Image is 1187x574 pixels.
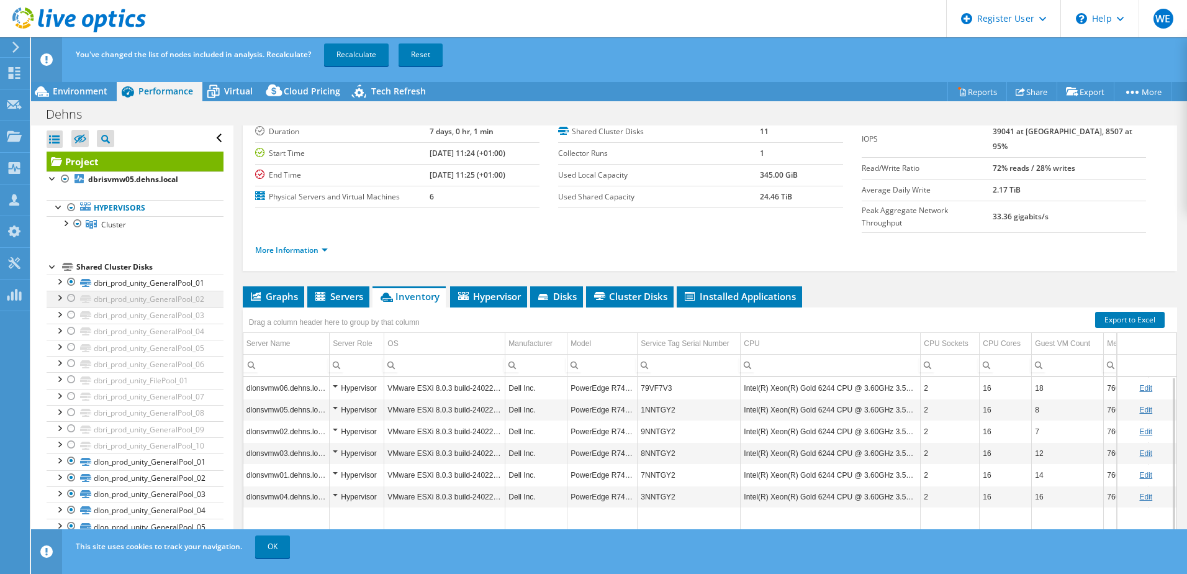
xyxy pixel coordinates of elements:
label: IOPS [862,133,993,145]
td: Column Model, Filter cell [567,354,638,376]
td: Column OS, Value VMware ESXi 8.0.3 build-24022510 [384,377,505,399]
div: CPU Sockets [924,336,968,351]
td: Column CPU Sockets, Value 2 [921,464,980,486]
td: Guest VM Count Column [1032,333,1104,355]
td: Column CPU Cores, Value 16 [980,464,1032,486]
td: Column Model, Value PowerEdge R740xd [567,464,638,486]
b: 33.36 gigabits/s [993,211,1049,222]
a: dbri_prod_unity_GeneralPool_02 [47,291,223,307]
div: Server Role [333,336,372,351]
td: Column Server Name, Value dlonsvmw02.dehns.local [243,421,330,442]
div: Data grid [243,307,1177,572]
div: Hypervisor [333,446,381,461]
a: Export to Excel [1095,312,1165,328]
td: Column CPU, Value Intel(R) Xeon(R) Gold 6244 CPU @ 3.60GHz 3.59 GHz [741,464,921,486]
td: Column Server Role, Filter cell [330,354,384,376]
span: Servers [314,290,363,303]
td: Column CPU Sockets, Value 2 [921,442,980,464]
a: Share [1006,82,1057,101]
span: Cloud Pricing [284,85,340,97]
td: CPU Cores Column [980,333,1032,355]
span: You've changed the list of nodes included in analysis. Recalculate? [76,49,311,60]
b: 6 [430,191,434,202]
td: Column CPU Cores, Value 16 [980,486,1032,508]
h1: Dehns [40,107,101,121]
a: dbri_prod_unity_GeneralPool_05 [47,340,223,356]
td: Column CPU, Value Intel(R) Xeon(R) Gold 6244 CPU @ 3.60GHz 3.59 GHz [741,399,921,421]
td: Column Server Role, Value Hypervisor [330,377,384,399]
a: Edit [1139,471,1152,480]
td: CPU Column [741,333,921,355]
span: Disks [536,290,577,303]
a: dbri_prod_unity_GeneralPool_04 [47,324,223,340]
a: dlon_prod_unity_GeneralPool_01 [47,453,223,470]
td: Column Service Tag Serial Number, Filter cell [638,354,741,376]
a: dlon_prod_unity_GeneralPool_05 [47,519,223,535]
b: 345.00 GiB [760,170,798,180]
td: Column Server Name, Value dlonsvmw04.dehns.local [243,486,330,508]
td: Column Memory, Value 766.62 GiB [1104,486,1149,508]
td: Column Server Role, Value Hypervisor [330,486,384,508]
a: dbri_prod_unity_GeneralPool_10 [47,437,223,453]
span: This site uses cookies to track your navigation. [76,541,242,552]
a: Edit [1139,427,1152,436]
td: Column Server Role, Value Hypervisor [330,442,384,464]
label: Peak Aggregate Network Throughput [862,204,993,229]
td: Column Server Name, Value dlonsvmw01.dehns.local [243,464,330,486]
a: dbri_prod_unity_FilePool_01 [47,372,223,388]
td: Column Manufacturer, Value Dell Inc. [505,421,567,442]
span: Hypervisor [456,290,521,303]
b: 7 days, 0 hr, 1 min [430,126,494,137]
td: Column CPU, Value Intel(R) Xeon(R) Gold 6244 CPU @ 3.60GHz 3.59 GHz [741,486,921,508]
td: Column CPU Sockets, Filter cell [921,354,980,376]
span: Cluster Disks [592,290,667,303]
a: dbri_prod_unity_GeneralPool_08 [47,405,223,421]
td: Server Role Column [330,333,384,355]
a: dbri_prod_unity_GeneralPool_07 [47,389,223,405]
td: Column CPU Sockets, Value 2 [921,486,980,508]
a: Edit [1139,406,1152,414]
div: Hypervisor [333,468,381,483]
td: Column Service Tag Serial Number, Value 7NNTGY2 [638,464,741,486]
span: Virtual [224,85,253,97]
a: dbri_prod_unity_GeneralPool_03 [47,307,223,324]
td: Column Server Name, Value dlonsvmw06.dehns.local [243,377,330,399]
label: Duration [255,125,430,138]
td: Column Server Role, Value Hypervisor [330,421,384,442]
b: [DATE] 11:25 (+01:00) [430,170,505,180]
span: Cluster [101,219,126,230]
span: Graphs [249,290,298,303]
a: More Information [255,245,328,255]
b: dbrisvmw05.dehns.local [88,174,178,184]
label: End Time [255,169,430,181]
td: Column Memory, Filter cell [1104,354,1149,376]
td: Column OS, Value VMware ESXi 8.0.3 build-24022510 [384,421,505,442]
td: Column CPU Cores, Filter cell [980,354,1032,376]
td: Column Service Tag Serial Number, Value 8NNTGY2 [638,442,741,464]
td: Column Model, Value PowerEdge R740xd [567,421,638,442]
td: Memory Column [1104,333,1149,355]
a: dbri_prod_unity_GeneralPool_09 [47,421,223,437]
td: Column Model, Value PowerEdge R740xd [567,399,638,421]
td: CPU Sockets Column [921,333,980,355]
td: Column Model, Value PowerEdge R740xd [567,377,638,399]
td: Column Service Tag Serial Number, Value 9NNTGY2 [638,421,741,442]
td: Column Server Name, Value dlonsvmw05.dehns.local [243,399,330,421]
a: Cluster [47,216,223,232]
b: [DATE] 11:24 (+01:00) [430,148,505,158]
label: Start Time [255,147,430,160]
td: Column CPU Cores, Value 16 [980,399,1032,421]
td: Column CPU Cores, Value 16 [980,421,1032,442]
a: dbrisvmw05.dehns.local [47,171,223,188]
div: Drag a column header here to group by that column [246,314,423,331]
label: Read/Write Ratio [862,162,993,175]
td: Column CPU, Filter cell [741,354,921,376]
td: Column Server Role, Value Hypervisor [330,464,384,486]
b: 24.46 TiB [760,191,792,202]
div: Hypervisor [333,403,381,417]
td: Service Tag Serial Number Column [638,333,741,355]
td: Column CPU Sockets, Value 2 [921,421,980,442]
td: Column Guest VM Count, Value 12 [1032,442,1104,464]
span: WE [1153,9,1173,29]
td: Column Manufacturer, Filter cell [505,354,567,376]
